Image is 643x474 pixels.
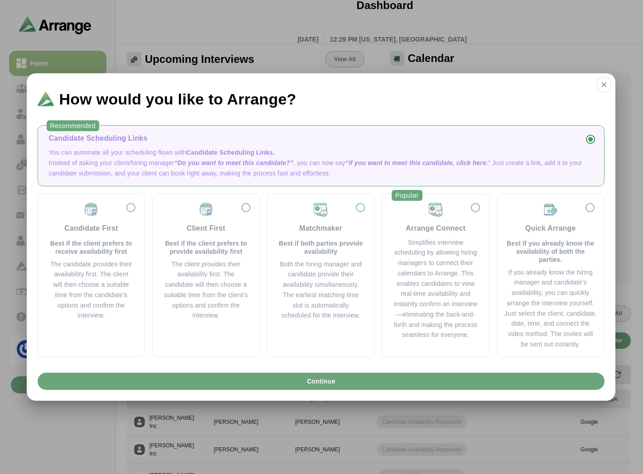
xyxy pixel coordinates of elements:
[49,158,593,179] p: Instead of asking your client/hiring manager , you can now say ” Just create a link, add it to yo...
[427,201,444,218] img: Matchmaker
[406,223,465,234] div: Arrange Connect
[59,91,297,107] span: How would you like to Arrange?
[49,147,593,158] p: You can automate all your scheduling flows with
[49,133,593,144] div: Candidate Scheduling Links
[306,373,335,390] span: Continue
[163,239,249,256] p: Best if the client prefers to provide availability first
[504,267,597,350] div: If you already know the hiring manager and candidate’s availability, you can quickly arrange the ...
[49,239,134,256] p: Best if the client prefers to receive availability first
[345,159,488,166] span: “If you want to meet this candidate, click here.
[187,223,225,234] div: Client First
[47,120,99,131] div: Recommended
[163,259,249,321] div: The client provides their availability first. The candidate will then choose a suitable time from...
[525,223,576,234] div: Quick Arrange
[38,92,54,106] img: Logo
[278,259,364,321] div: Both the hiring manager and candidate provide their availability simultaneously. The earliest mat...
[312,201,329,218] img: Matchmaker
[49,259,134,321] div: The candidate provides their availability first. The client will then choose a suitable time from...
[186,149,274,156] span: Candidate Scheduling Links.
[299,223,342,234] div: Matchmaker
[504,239,597,264] p: Best if you already know the availability of both the parties.
[392,190,422,201] div: Popular
[64,223,118,234] div: Candidate First
[174,159,293,166] span: “Do you want to meet this candidate?”
[38,373,605,390] button: Continue
[278,239,364,256] p: Best if both parties provide availability
[542,201,559,218] img: Quick Arrange
[393,237,478,341] div: Simplifies interview scheduling by allowing hiring managers to connect their calendars to Arrange...
[83,201,99,218] img: Candidate First
[198,201,214,218] img: Client First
